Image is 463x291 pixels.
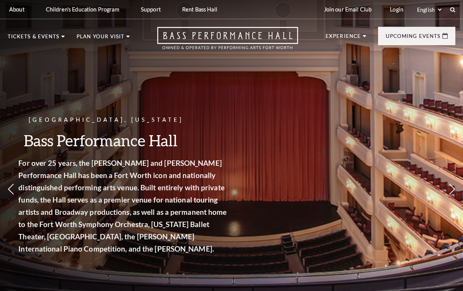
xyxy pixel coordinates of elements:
p: Children's Education Program [46,6,119,13]
p: Tickets & Events [8,34,59,43]
p: Rent Bass Hall [182,6,217,13]
select: Select: [416,6,443,13]
p: Upcoming Events [386,34,440,43]
p: Support [141,6,161,13]
p: About [9,6,24,13]
p: Experience [326,34,361,43]
p: [GEOGRAPHIC_DATA], [US_STATE] [31,115,241,125]
h3: Bass Performance Hall [31,131,241,150]
strong: For over 25 years, the [PERSON_NAME] and [PERSON_NAME] Performance Hall has been a Fort Worth ico... [31,159,239,253]
p: Plan Your Visit [77,34,124,43]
